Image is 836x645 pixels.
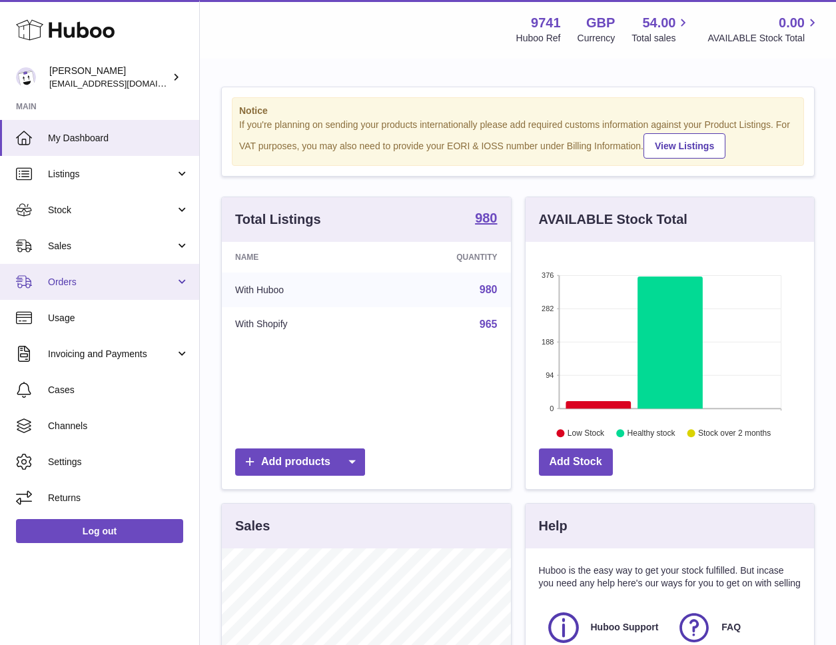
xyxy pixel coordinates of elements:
[631,32,691,45] span: Total sales
[235,211,321,229] h3: Total Listings
[48,276,175,289] span: Orders
[475,211,497,225] strong: 980
[642,14,675,32] span: 54.00
[550,404,554,412] text: 0
[480,284,498,295] a: 980
[475,211,497,227] a: 980
[48,492,189,504] span: Returns
[707,14,820,45] a: 0.00 AVAILABLE Stock Total
[567,428,604,438] text: Low Stock
[542,271,554,279] text: 376
[48,348,175,360] span: Invoicing and Payments
[542,305,554,313] text: 282
[235,517,270,535] h3: Sales
[48,420,189,432] span: Channels
[48,132,189,145] span: My Dashboard
[546,371,554,379] text: 94
[235,448,365,476] a: Add products
[480,319,498,330] a: 965
[222,307,378,342] td: With Shopify
[48,204,175,217] span: Stock
[48,384,189,396] span: Cases
[49,65,169,90] div: [PERSON_NAME]
[539,564,801,590] p: Huboo is the easy way to get your stock fulfilled. But incase you need any help here's our ways f...
[48,168,175,181] span: Listings
[721,621,741,634] span: FAQ
[239,105,797,117] strong: Notice
[222,242,378,273] th: Name
[542,338,554,346] text: 188
[707,32,820,45] span: AVAILABLE Stock Total
[578,32,616,45] div: Currency
[222,273,378,307] td: With Huboo
[48,456,189,468] span: Settings
[779,14,805,32] span: 0.00
[16,519,183,543] a: Log out
[239,119,797,159] div: If you're planning on sending your products internationally please add required customs informati...
[531,14,561,32] strong: 9741
[539,211,687,229] h3: AVAILABLE Stock Total
[631,14,691,45] a: 54.00 Total sales
[591,621,659,634] span: Huboo Support
[16,67,36,87] img: aaronconwaysbo@gmail.com
[627,428,675,438] text: Healthy stock
[49,78,196,89] span: [EMAIL_ADDRESS][DOMAIN_NAME]
[698,428,771,438] text: Stock over 2 months
[48,240,175,253] span: Sales
[516,32,561,45] div: Huboo Ref
[378,242,511,273] th: Quantity
[539,448,613,476] a: Add Stock
[48,312,189,324] span: Usage
[539,517,568,535] h3: Help
[586,14,615,32] strong: GBP
[643,133,725,159] a: View Listings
